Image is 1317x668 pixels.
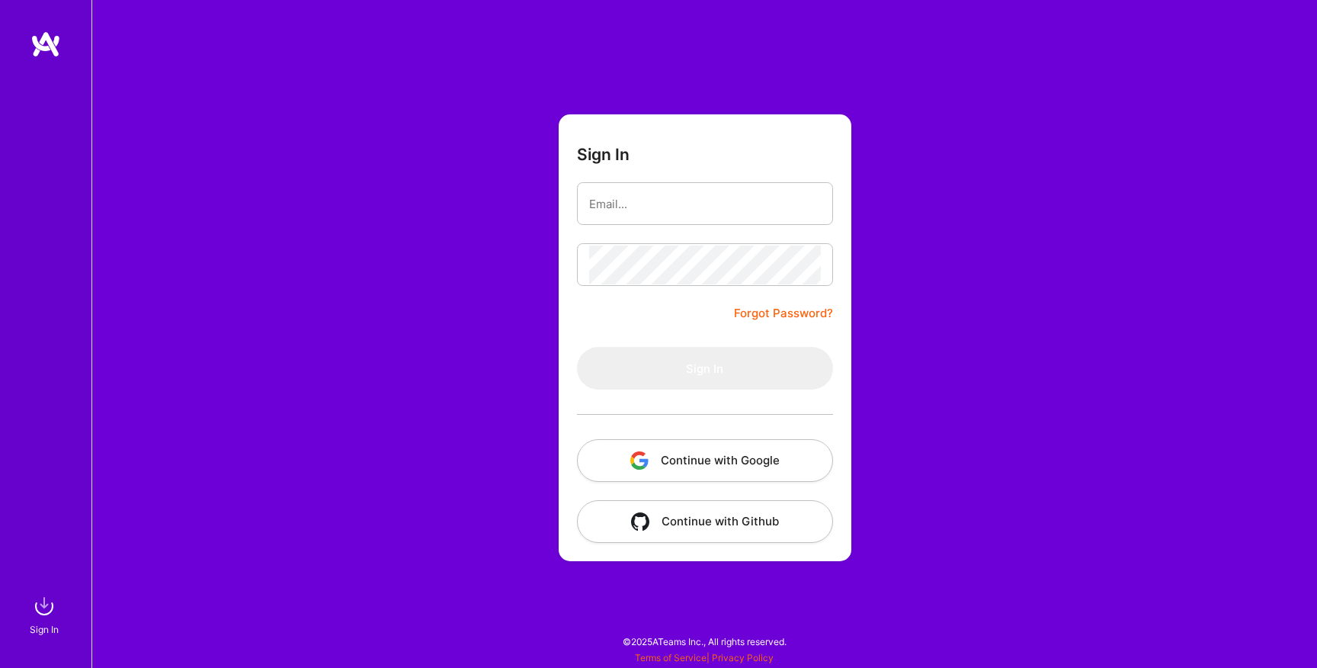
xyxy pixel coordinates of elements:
[630,451,649,470] img: icon
[30,621,59,637] div: Sign In
[91,622,1317,660] div: © 2025 ATeams Inc., All rights reserved.
[29,591,59,621] img: sign in
[577,500,833,543] button: Continue with Github
[577,439,833,482] button: Continue with Google
[712,652,774,663] a: Privacy Policy
[635,652,774,663] span: |
[32,591,59,637] a: sign inSign In
[30,31,61,58] img: logo
[734,304,833,323] a: Forgot Password?
[635,652,707,663] a: Terms of Service
[631,512,649,531] img: icon
[589,185,821,223] input: Email...
[577,145,630,164] h3: Sign In
[577,347,833,390] button: Sign In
